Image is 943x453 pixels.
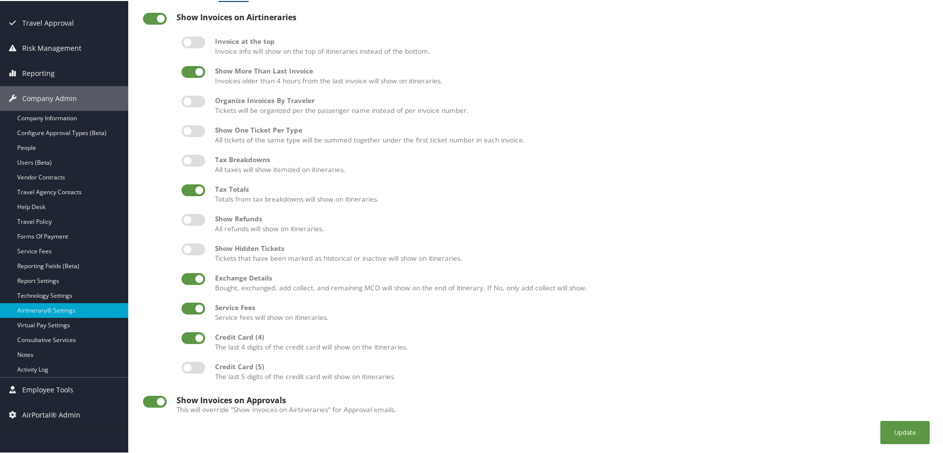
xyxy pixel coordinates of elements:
[215,35,927,45] div: Invoice at the top
[215,302,927,322] label: Service fees will show on itineraries.
[215,243,927,263] label: Tickets that have been marked as historical or inactive will show on itineraries.
[177,12,932,21] div: Show Invoices on Airtineraries
[215,243,927,252] div: Show Hidden Tickets
[22,60,55,85] span: Reporting
[22,10,74,35] span: Travel Approval
[22,85,77,110] span: Company Admin
[215,154,927,164] div: Tax Breakdowns
[215,213,927,233] label: All refunds will show on itineraries.
[22,35,81,60] span: Risk Management
[215,183,927,193] div: Tax Totals
[215,183,927,204] label: Totals from tax breakdowns will show on itineraries.
[215,331,927,351] label: The last 4 digits of the credit card will show on the itineraries.
[215,65,927,85] label: Invoices older than 4 hours from the last invoice will show on itineraries.
[215,361,927,371] div: Credit Card (5)
[215,35,927,56] label: Invoice info will show on the top of itineraries instead of the bottom.
[22,377,73,401] span: Employee Tools
[880,420,930,443] button: Update
[215,331,927,341] div: Credit Card (4)
[22,402,80,426] span: AirPortal® Admin
[215,124,927,134] div: Show One Ticket Per Type
[215,213,927,223] div: Show Refunds
[177,395,932,404] div: Show Invoices on Approvals
[215,154,927,174] label: All taxes will show itemized on itineraries.
[215,272,927,292] label: Bought, exchanged, add collect, and remaining MCO will show on the end of itinerary. If No, only ...
[215,65,927,75] div: Show More Than Last Invoice
[177,404,932,414] label: This will override "Show Invoices on Airtineraries" for Approval emails.
[215,272,927,282] div: Exchange Details
[215,95,927,105] div: Organize Invoices By Traveler
[215,361,927,381] label: The last 5 digits of the credit card will show on itineraries.
[215,124,927,144] label: All tickets of the same type will be summed together under the first ticket number in each invoice.
[215,302,927,312] div: Service Fees
[215,95,927,115] label: Tickets will be organized per the passenger name instead of per invoice number.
